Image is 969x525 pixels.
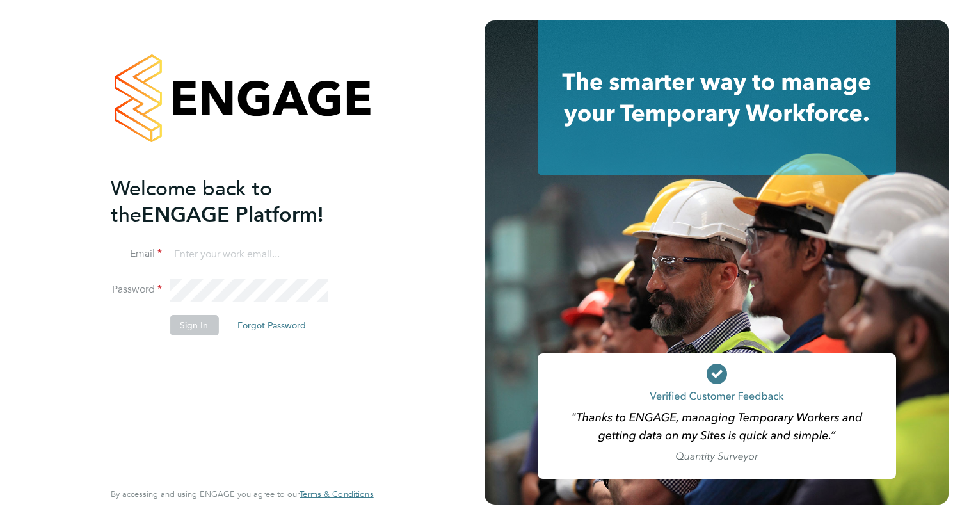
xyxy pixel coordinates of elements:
span: Terms & Conditions [300,489,373,499]
span: By accessing and using ENGAGE you agree to our [111,489,373,499]
button: Sign In [170,315,218,335]
h2: ENGAGE Platform! [111,175,360,228]
span: Welcome back to the [111,176,272,227]
label: Email [111,247,162,261]
label: Password [111,283,162,296]
input: Enter your work email... [170,243,328,266]
a: Terms & Conditions [300,489,373,499]
button: Forgot Password [227,315,316,335]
